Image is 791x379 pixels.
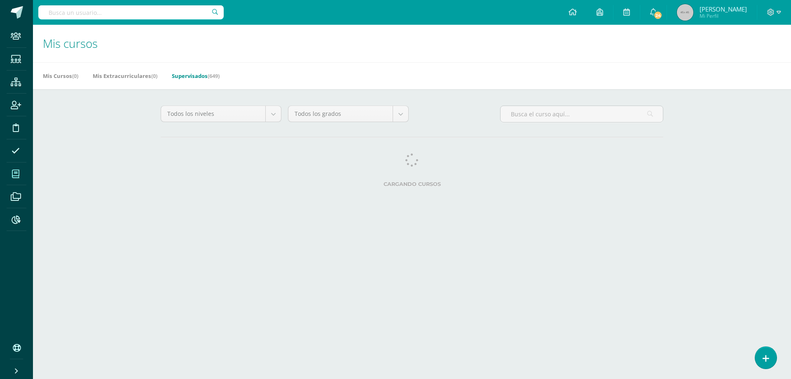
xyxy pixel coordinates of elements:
[700,12,747,19] span: Mi Perfil
[161,106,281,122] a: Todos los niveles
[161,181,663,187] label: Cargando cursos
[700,5,747,13] span: [PERSON_NAME]
[38,5,224,19] input: Busca un usuario...
[677,4,693,21] img: 45x45
[653,11,662,20] span: 24
[93,69,157,82] a: Mis Extracurriculares(0)
[172,69,220,82] a: Supervisados(649)
[208,72,220,80] span: (649)
[288,106,408,122] a: Todos los grados
[43,69,78,82] a: Mis Cursos(0)
[295,106,386,122] span: Todos los grados
[43,35,98,51] span: Mis cursos
[72,72,78,80] span: (0)
[167,106,259,122] span: Todos los niveles
[501,106,663,122] input: Busca el curso aquí...
[151,72,157,80] span: (0)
